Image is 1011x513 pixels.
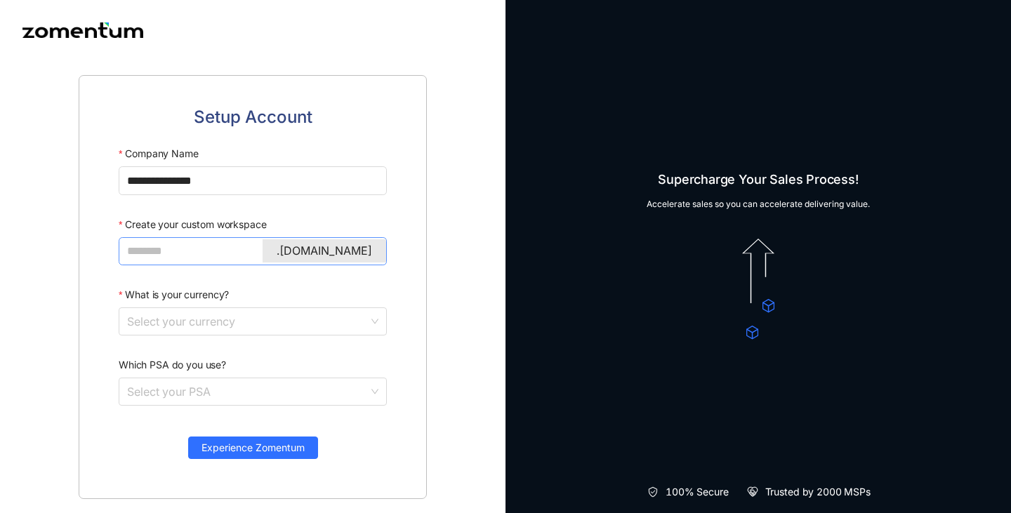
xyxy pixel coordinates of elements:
[127,242,376,260] input: Create your custom workspace
[263,239,386,262] div: .[DOMAIN_NAME]
[119,352,226,378] label: Which PSA do you use?
[119,212,266,237] label: Create your custom workspace
[119,282,229,307] label: What is your currency?
[765,485,871,499] span: Trusted by 2000 MSPs
[647,198,870,211] span: Accelerate sales so you can accelerate delivering value.
[201,440,305,455] span: Experience Zomentum
[119,141,199,166] label: Company Name
[188,437,318,459] button: Experience Zomentum
[666,485,728,499] span: 100% Secure
[194,104,312,131] span: Setup Account
[119,166,387,194] input: Company Name
[22,22,143,38] img: Zomentum logo
[647,170,870,189] span: Supercharge Your Sales Process!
